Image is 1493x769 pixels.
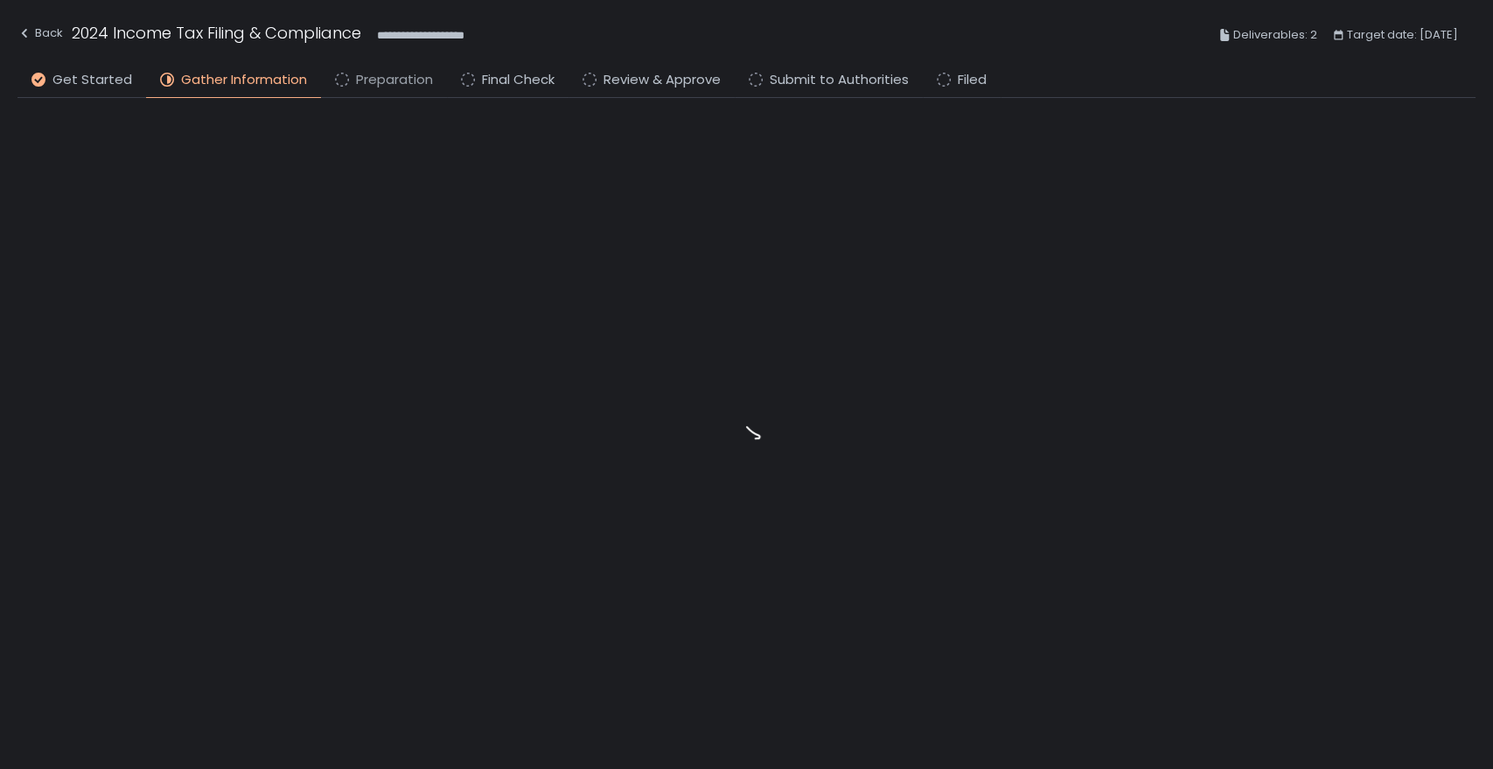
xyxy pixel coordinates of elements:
span: Gather Information [181,70,307,90]
h1: 2024 Income Tax Filing & Compliance [72,21,361,45]
span: Final Check [482,70,555,90]
span: Preparation [356,70,433,90]
span: Target date: [DATE] [1347,24,1458,45]
span: Deliverables: 2 [1233,24,1317,45]
div: Back [17,23,63,44]
span: Review & Approve [603,70,721,90]
button: Back [17,21,63,50]
span: Get Started [52,70,132,90]
span: Submit to Authorities [770,70,909,90]
span: Filed [958,70,987,90]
